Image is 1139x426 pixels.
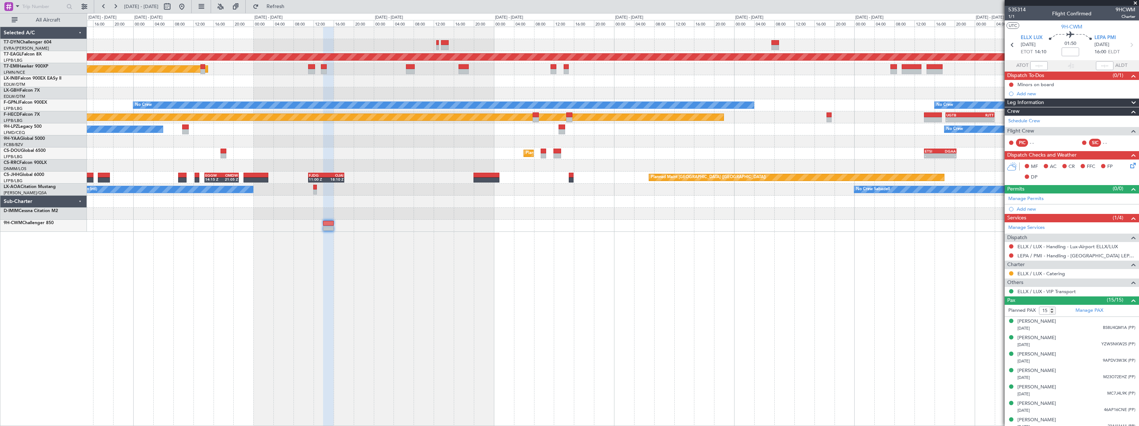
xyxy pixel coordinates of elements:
[1016,62,1028,69] span: ATOT
[1017,334,1056,342] div: [PERSON_NAME]
[1007,279,1023,287] span: Others
[334,20,354,27] div: 16:00
[1007,296,1015,305] span: Pax
[1103,374,1135,380] span: M23O72EHZ (PP)
[1103,325,1135,331] span: BS8U4QM1A (PP)
[814,20,835,27] div: 16:00
[925,154,940,158] div: -
[1007,99,1044,107] span: Leg Information
[4,130,25,135] a: LFMD/CEQ
[1008,224,1045,231] a: Manage Services
[4,100,47,105] a: F-GPNJFalcon 900EX
[1021,49,1033,56] span: ETOT
[222,173,238,177] div: OMDW
[4,124,18,129] span: 9H-LPZ
[1107,163,1113,170] span: FP
[4,166,26,172] a: DNMM/LOS
[1017,270,1065,277] a: ELLX / LUX - Catering
[4,100,19,105] span: F-GPNJ
[1007,151,1077,160] span: Dispatch Checks and Weather
[375,15,403,21] div: [DATE] - [DATE]
[1113,185,1123,192] span: (0/0)
[1016,139,1028,147] div: PIC
[4,190,47,196] a: [PERSON_NAME]/QSA
[1017,358,1030,364] span: [DATE]
[1008,118,1040,125] a: Schedule Crew
[173,20,193,27] div: 08:00
[4,221,54,225] a: 9H-CWMChallenger 850
[4,137,20,141] span: 9H-YAA
[526,148,641,159] div: Planned Maint [GEOGRAPHIC_DATA] ([GEOGRAPHIC_DATA])
[4,149,46,153] a: CS-DOUGlobal 6500
[1008,307,1036,314] label: Planned PAX
[222,177,238,181] div: 21:05 Z
[4,88,40,93] a: LX-GBHFalcon 7X
[8,14,79,26] button: All Aircraft
[260,4,291,9] span: Refresh
[1094,34,1116,42] span: LEPA PMI
[1007,214,1026,222] span: Services
[414,20,434,27] div: 08:00
[309,177,326,181] div: 11:00 Z
[594,20,614,27] div: 20:00
[1007,127,1034,135] span: Flight Crew
[1094,49,1106,56] span: 16:00
[1017,243,1118,250] a: ELLX / LUX - Handling - Lux-Airport ELLX/LUX
[205,173,222,177] div: EGGW
[940,149,956,153] div: DGAA
[1035,49,1046,56] span: 14:10
[940,154,956,158] div: -
[1103,139,1119,146] div: - -
[309,173,326,177] div: FJDG
[1017,400,1056,407] div: [PERSON_NAME]
[1017,384,1056,391] div: [PERSON_NAME]
[1094,41,1109,49] span: [DATE]
[1017,288,1076,295] a: ELLX / LUX - VIP Transport
[1017,367,1056,375] div: [PERSON_NAME]
[113,20,133,27] div: 20:00
[88,15,116,21] div: [DATE] - [DATE]
[4,124,42,129] a: 9H-LPZLegacy 500
[1061,23,1082,31] span: 9H-CWM
[1050,163,1056,170] span: AC
[4,64,48,69] a: T7-EMIHawker 900XP
[4,154,23,160] a: LFPB/LBG
[1065,40,1076,47] span: 01:50
[1075,307,1103,314] a: Manage PAX
[1021,34,1043,42] span: ELLX LUX
[1115,62,1127,69] span: ALDT
[1107,391,1135,397] span: MC7J4L9K (PP)
[634,20,654,27] div: 04:00
[254,15,283,21] div: [DATE] - [DATE]
[354,20,374,27] div: 20:00
[694,20,714,27] div: 16:00
[1017,326,1030,331] span: [DATE]
[4,64,18,69] span: T7-EMI
[976,15,1004,21] div: [DATE] - [DATE]
[754,20,774,27] div: 04:00
[1017,391,1030,397] span: [DATE]
[874,20,894,27] div: 04:00
[4,40,20,45] span: T7-DYN
[1116,14,1135,20] span: Charter
[4,178,23,184] a: LFPB/LBG
[615,15,643,21] div: [DATE] - [DATE]
[651,172,766,183] div: Planned Maint [GEOGRAPHIC_DATA] ([GEOGRAPHIC_DATA])
[1017,351,1056,358] div: [PERSON_NAME]
[970,118,994,122] div: -
[4,106,23,111] a: LFPB/LBG
[1113,72,1123,79] span: (0/1)
[19,18,77,23] span: All Aircraft
[1103,358,1135,364] span: 9APDV3W3K (PP)
[614,20,634,27] div: 00:00
[214,20,234,27] div: 16:00
[970,113,994,117] div: RJTT
[4,161,47,165] a: CS-RRCFalcon 900LX
[534,20,554,27] div: 08:00
[273,20,294,27] div: 04:00
[135,100,152,111] div: No Crew
[1087,163,1095,170] span: FFC
[1008,195,1044,203] a: Manage Permits
[1007,234,1027,242] span: Dispatch
[494,20,514,27] div: 00:00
